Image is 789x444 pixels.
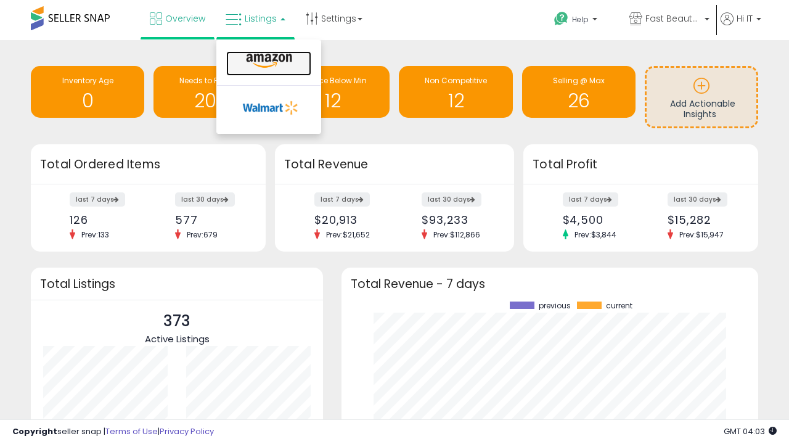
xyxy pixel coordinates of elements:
h1: 12 [282,91,383,111]
span: current [606,302,632,310]
a: BB Price Below Min 12 [276,66,390,118]
span: Overview [165,12,205,25]
label: last 30 days [175,192,235,207]
a: Terms of Use [105,425,158,437]
span: Fast Beauty ([GEOGRAPHIC_DATA]) [645,12,701,25]
div: seller snap | | [12,426,214,438]
h3: Total Revenue [284,156,505,173]
span: Prev: $3,844 [568,229,623,240]
h1: 207 [160,91,261,111]
label: last 30 days [668,192,727,207]
label: last 7 days [70,192,125,207]
a: Add Actionable Insights [647,68,756,126]
span: Add Actionable Insights [670,97,735,121]
div: $20,913 [314,213,385,226]
a: Needs to Reprice 207 [153,66,267,118]
label: last 7 days [314,192,370,207]
h1: 0 [37,91,138,111]
div: $93,233 [422,213,493,226]
h1: 26 [528,91,629,111]
a: Privacy Policy [160,425,214,437]
a: Inventory Age 0 [31,66,144,118]
span: Needs to Reprice [179,75,242,86]
span: Prev: $15,947 [673,229,730,240]
a: Selling @ Max 26 [522,66,636,118]
span: previous [539,302,571,310]
span: Prev: 679 [181,229,224,240]
a: Non Competitive 12 [399,66,512,118]
div: 577 [175,213,244,226]
span: Listings [245,12,277,25]
h3: Total Ordered Items [40,156,256,173]
h3: Total Revenue - 7 days [351,279,749,289]
span: Hi IT [737,12,753,25]
p: 373 [145,310,210,333]
span: Help [572,14,589,25]
h3: Total Listings [40,279,314,289]
span: Selling @ Max [553,75,605,86]
span: Prev: 133 [75,229,115,240]
span: Active Listings [145,332,210,345]
div: $15,282 [668,213,737,226]
div: $4,500 [563,213,632,226]
span: Inventory Age [62,75,113,86]
span: Prev: $112,866 [427,229,486,240]
span: Prev: $21,652 [320,229,376,240]
span: 2025-08-18 04:03 GMT [724,425,777,437]
h3: Total Profit [533,156,749,173]
h1: 12 [405,91,506,111]
label: last 30 days [422,192,481,207]
strong: Copyright [12,425,57,437]
label: last 7 days [563,192,618,207]
span: BB Price Below Min [299,75,367,86]
a: Hi IT [721,12,761,40]
span: Non Competitive [425,75,487,86]
a: Help [544,2,618,40]
i: Get Help [554,11,569,27]
div: 126 [70,213,139,226]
